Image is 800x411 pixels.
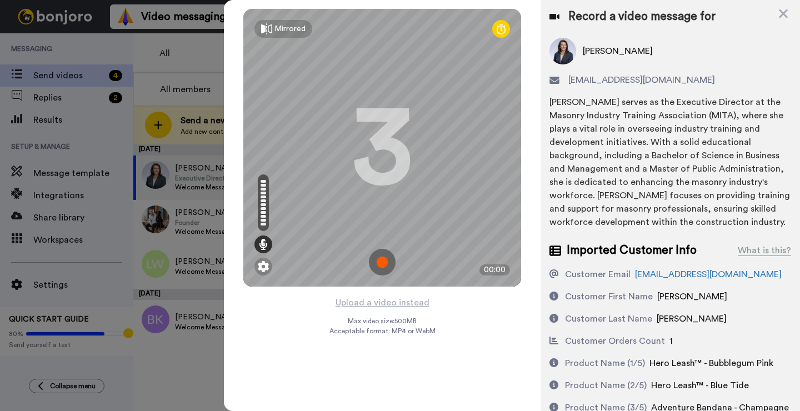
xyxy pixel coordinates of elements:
span: [PERSON_NAME] [657,314,727,323]
div: [PERSON_NAME] serves as the Executive Director at the Masonry Industry Training Association (MITA... [549,96,791,229]
span: Hero Leash™ - Blue Tide [651,381,749,390]
div: Product Name (2/5) [565,379,647,392]
div: Customer Last Name [565,312,652,325]
img: ic_gear.svg [258,261,269,272]
button: Upload a video instead [332,295,433,310]
a: [EMAIL_ADDRESS][DOMAIN_NAME] [635,270,782,279]
div: Customer Orders Count [565,334,665,348]
div: Customer Email [565,268,631,281]
span: [PERSON_NAME] [657,292,727,301]
div: 3 [352,106,413,189]
div: Customer First Name [565,290,653,303]
div: 00:00 [479,264,510,275]
img: ic_record_start.svg [369,249,396,275]
span: Hero Leash™ - Bubblegum Pink [649,359,773,368]
span: [EMAIL_ADDRESS][DOMAIN_NAME] [568,73,715,87]
span: Max video size: 500 MB [348,317,417,325]
div: What is this? [738,244,791,257]
span: Imported Customer Info [567,242,697,259]
span: 1 [669,337,673,345]
span: Acceptable format: MP4 or WebM [329,327,436,335]
div: Product Name (1/5) [565,357,645,370]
